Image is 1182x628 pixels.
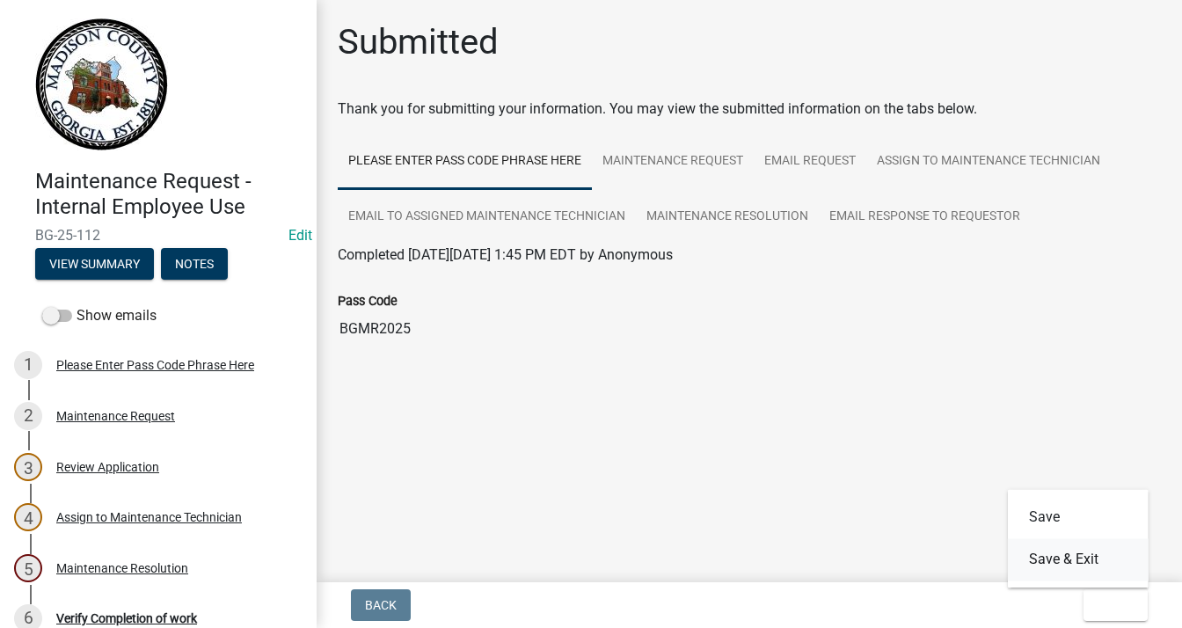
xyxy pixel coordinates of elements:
[592,134,754,190] a: Maintenance Request
[338,99,1161,120] div: Thank you for submitting your information. You may view the submitted information on the tabs below.
[161,258,228,272] wm-modal-confirm: Notes
[35,248,154,280] button: View Summary
[35,169,303,220] h4: Maintenance Request - Internal Employee Use
[338,189,636,245] a: Email to Assigned Maintenance Technician
[56,612,197,624] div: Verify Completion of work
[56,511,242,523] div: Assign to Maintenance Technician
[14,554,42,582] div: 5
[56,359,254,371] div: Please Enter Pass Code Phrase Here
[1098,598,1123,612] span: Exit
[56,562,188,574] div: Maintenance Resolution
[365,598,397,612] span: Back
[56,461,159,473] div: Review Application
[35,18,168,150] img: Madison County, Georgia
[1008,538,1149,581] button: Save & Exit
[338,246,673,263] span: Completed [DATE][DATE] 1:45 PM EDT by Anonymous
[754,134,866,190] a: Email Request
[288,227,312,244] a: Edit
[56,410,175,422] div: Maintenance Request
[1008,496,1149,538] button: Save
[42,305,157,326] label: Show emails
[14,402,42,430] div: 2
[161,248,228,280] button: Notes
[1083,589,1148,621] button: Exit
[338,21,499,63] h1: Submitted
[35,227,281,244] span: BG-25-112
[1008,489,1149,588] div: Exit
[14,503,42,531] div: 4
[288,227,312,244] wm-modal-confirm: Edit Application Number
[14,351,42,379] div: 1
[14,453,42,481] div: 3
[636,189,819,245] a: Maintenance Resolution
[338,296,398,308] label: Pass Code
[35,258,154,272] wm-modal-confirm: Summary
[338,134,592,190] a: Please Enter Pass Code Phrase Here
[351,589,411,621] button: Back
[866,134,1111,190] a: Assign to Maintenance Technician
[819,189,1031,245] a: Email Response to Requestor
